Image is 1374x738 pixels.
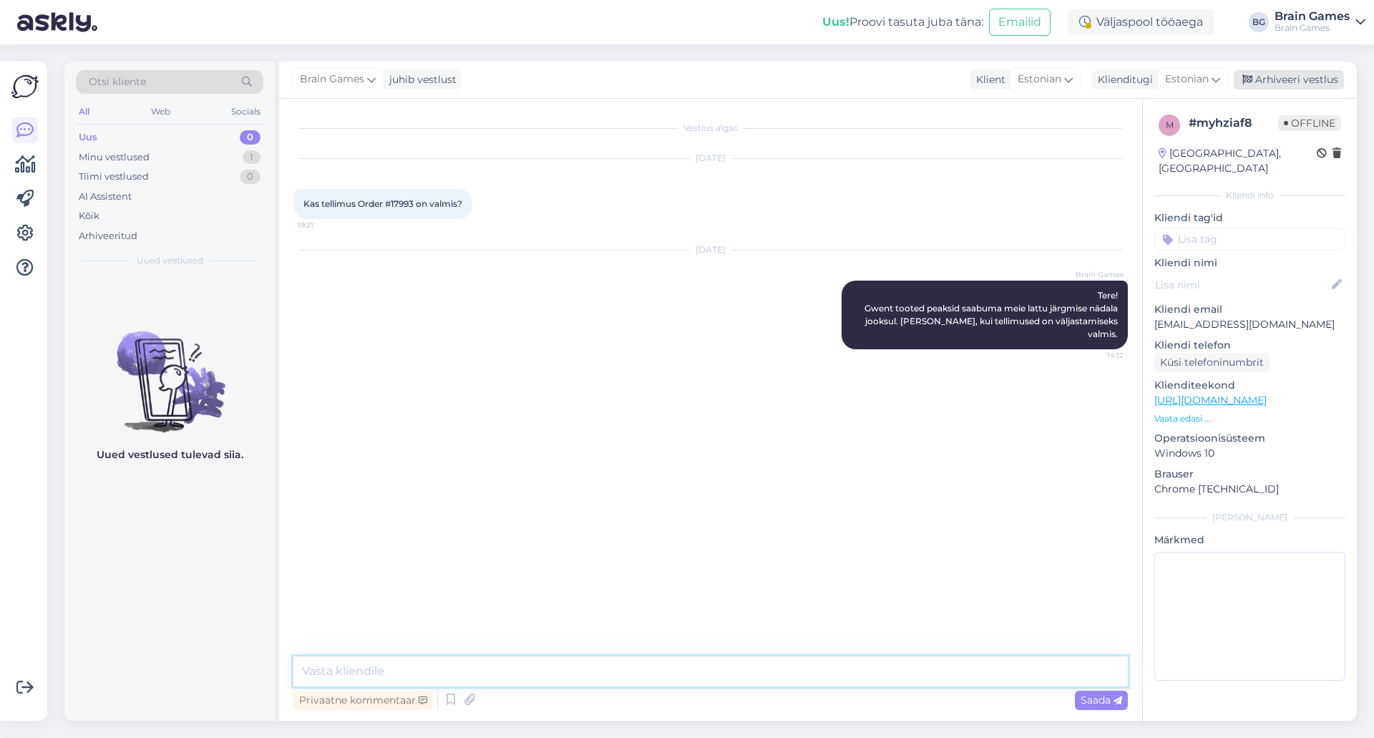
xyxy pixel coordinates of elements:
[1070,350,1124,361] span: 14:12
[293,122,1128,135] div: Vestlus algas
[1068,9,1214,35] div: Väljaspool tööaega
[1189,115,1278,132] div: # myhziaf8
[1275,22,1350,34] div: Brain Games
[1165,72,1209,87] span: Estonian
[1154,353,1270,372] div: Küsi telefoninumbrit
[240,130,260,145] div: 0
[822,15,849,29] b: Uus!
[1159,146,1317,176] div: [GEOGRAPHIC_DATA], [GEOGRAPHIC_DATA]
[97,447,243,462] p: Uued vestlused tulevad siia.
[1155,277,1329,293] input: Lisa nimi
[148,102,173,121] div: Web
[79,190,132,204] div: AI Assistent
[1166,120,1174,130] span: m
[293,152,1128,165] div: [DATE]
[240,170,260,184] div: 0
[1154,189,1345,202] div: Kliendi info
[1154,412,1345,425] p: Vaata edasi ...
[1249,12,1269,32] div: BG
[79,170,149,184] div: Tiimi vestlused
[1154,446,1345,461] p: Windows 10
[79,229,137,243] div: Arhiveeritud
[298,220,351,230] span: 19:21
[1154,511,1345,524] div: [PERSON_NAME]
[1275,11,1365,34] a: Brain GamesBrain Games
[79,130,97,145] div: Uus
[384,72,457,87] div: juhib vestlust
[89,74,146,89] span: Otsi kliente
[303,198,462,209] span: Kas tellimus Order #17993 on valmis?
[1275,11,1350,22] div: Brain Games
[300,72,364,87] span: Brain Games
[76,102,92,121] div: All
[1070,269,1124,280] span: Brain Games
[1154,228,1345,250] input: Lisa tag
[11,73,39,100] img: Askly Logo
[1154,394,1267,407] a: [URL][DOMAIN_NAME]
[243,150,260,165] div: 1
[822,14,983,31] div: Proovi tasuta juba täna:
[1154,210,1345,225] p: Kliendi tag'id
[1154,482,1345,497] p: Chrome [TECHNICAL_ID]
[293,691,433,710] div: Privaatne kommentaar
[1081,694,1122,707] span: Saada
[293,243,1128,256] div: [DATE]
[1154,256,1345,271] p: Kliendi nimi
[1154,467,1345,482] p: Brauser
[79,209,99,223] div: Kõik
[1018,72,1061,87] span: Estonian
[1154,302,1345,317] p: Kliendi email
[79,150,150,165] div: Minu vestlused
[1154,431,1345,446] p: Operatsioonisüsteem
[137,254,203,267] span: Uued vestlused
[1278,115,1341,131] span: Offline
[64,306,275,434] img: No chats
[1154,378,1345,393] p: Klienditeekond
[989,9,1051,36] button: Emailid
[1092,72,1153,87] div: Klienditugi
[1234,70,1344,89] div: Arhiveeri vestlus
[1154,338,1345,353] p: Kliendi telefon
[1154,317,1345,332] p: [EMAIL_ADDRESS][DOMAIN_NAME]
[1154,533,1345,548] p: Märkmed
[970,72,1005,87] div: Klient
[228,102,263,121] div: Socials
